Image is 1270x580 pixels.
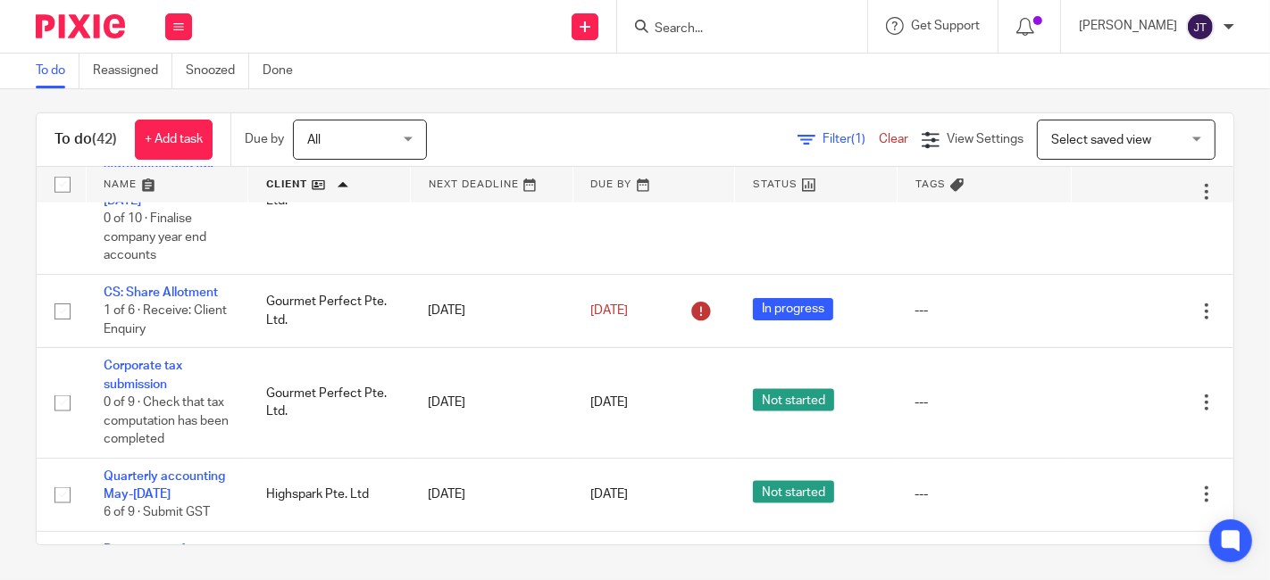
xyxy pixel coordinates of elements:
[851,133,865,145] span: (1)
[307,134,321,146] span: All
[590,304,628,317] span: [DATE]
[410,348,572,458] td: [DATE]
[915,485,1053,503] div: ---
[104,286,218,299] a: CS: Share Allotment
[1186,12,1215,41] img: svg%3E
[590,488,628,501] span: [DATE]
[915,302,1053,319] div: ---
[915,394,1053,411] div: ---
[36,54,79,88] a: To do
[104,470,225,501] a: Quarterly accounting May-[DATE]
[753,481,834,503] span: Not started
[92,132,117,146] span: (42)
[823,133,879,145] span: Filter
[104,304,227,336] span: 1 of 6 · Receive: Client Enquiry
[186,54,249,88] a: Snoozed
[263,54,306,88] a: Done
[104,507,210,519] span: 6 of 9 · Submit GST
[104,212,206,261] span: 0 of 10 · Finalise company year end accounts
[135,120,213,160] a: + Add task
[410,458,572,531] td: [DATE]
[911,20,980,32] span: Get Support
[245,130,284,148] p: Due by
[753,389,834,411] span: Not started
[915,179,946,189] span: Tags
[248,274,411,347] td: Gourmet Perfect Pte. Ltd.
[93,54,172,88] a: Reassigned
[54,130,117,149] h1: To do
[590,396,628,409] span: [DATE]
[36,14,125,38] img: Pixie
[1051,134,1151,146] span: Select saved view
[104,360,182,390] a: Corporate tax submission
[653,21,814,37] input: Search
[104,122,213,207] a: Preparation of unaudited financial statements and tax computation FYE [DATE]
[104,396,229,445] span: 0 of 9 · Check that tax computation has been completed
[248,348,411,458] td: Gourmet Perfect Pte. Ltd.
[753,298,833,320] span: In progress
[947,133,1024,145] span: View Settings
[248,458,411,531] td: Highspark Pte. Ltd
[410,274,572,347] td: [DATE]
[879,133,908,145] a: Clear
[1079,17,1177,35] p: [PERSON_NAME]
